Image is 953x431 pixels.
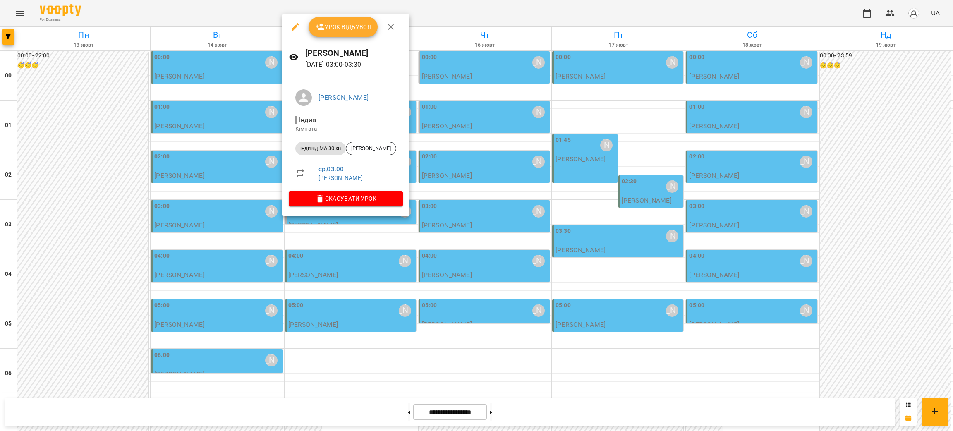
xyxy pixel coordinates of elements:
[295,145,346,152] span: індивід МА 30 хв
[295,194,396,204] span: Скасувати Урок
[346,142,396,155] div: [PERSON_NAME]
[295,116,318,124] span: - Індив
[318,175,363,181] a: [PERSON_NAME]
[289,191,403,206] button: Скасувати Урок
[305,60,403,69] p: [DATE] 03:00 - 03:30
[295,125,396,133] p: Кімната
[309,17,378,37] button: Урок відбувся
[305,47,403,60] h6: [PERSON_NAME]
[318,165,344,173] a: ср , 03:00
[318,93,369,101] a: [PERSON_NAME]
[315,22,371,32] span: Урок відбувся
[346,145,396,152] span: [PERSON_NAME]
